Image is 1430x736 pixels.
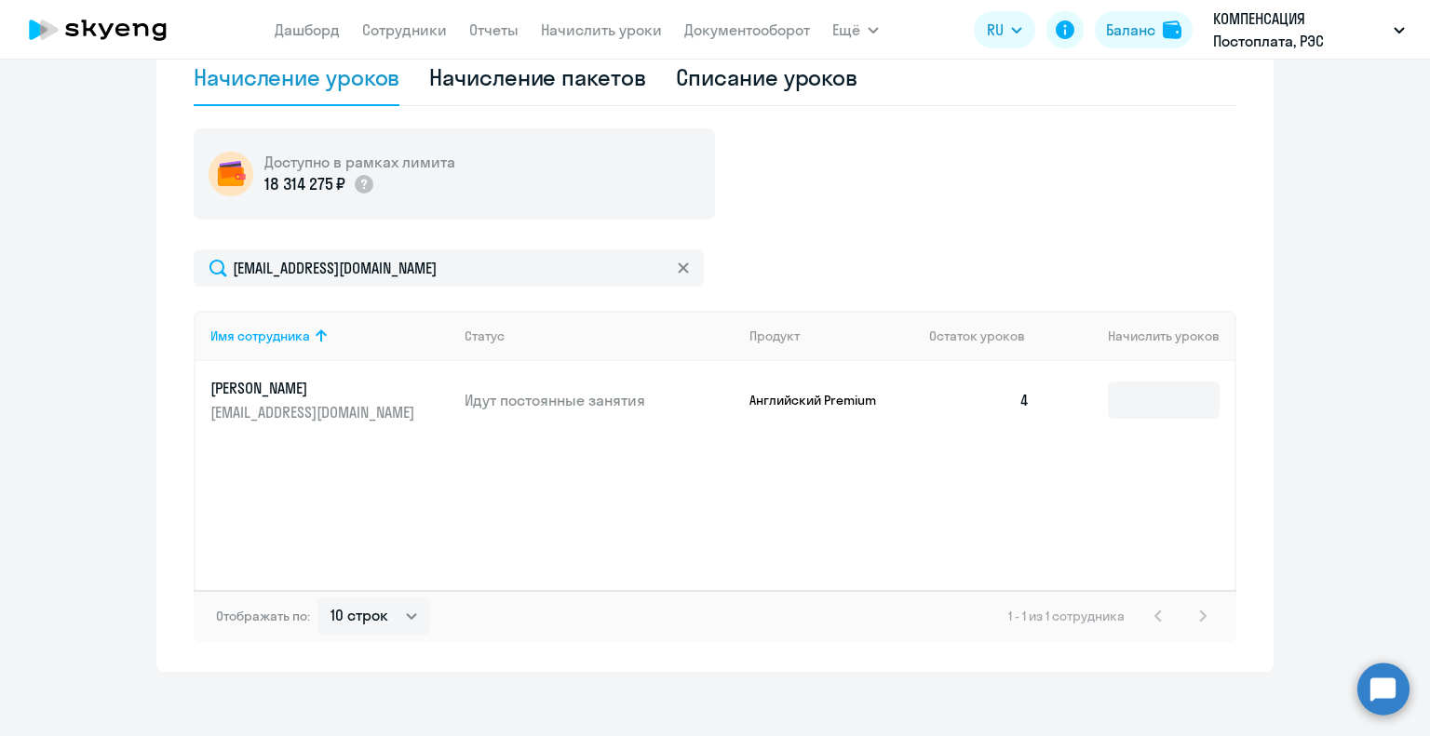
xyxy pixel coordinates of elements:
p: [EMAIL_ADDRESS][DOMAIN_NAME] [210,402,419,422]
div: Статус [465,328,735,344]
button: Балансbalance [1095,11,1193,48]
button: Ещё [832,11,879,48]
div: Начисление уроков [194,62,399,92]
img: wallet-circle.png [209,152,253,196]
div: Имя сотрудника [210,328,310,344]
a: Начислить уроки [541,20,662,39]
a: Сотрудники [362,20,447,39]
div: Имя сотрудника [210,328,450,344]
td: 4 [914,361,1045,439]
h5: Доступно в рамках лимита [264,152,455,172]
span: 1 - 1 из 1 сотрудника [1008,608,1125,624]
span: Отображать по: [216,608,310,624]
p: [PERSON_NAME] [210,378,419,398]
div: Баланс [1106,19,1155,41]
div: Начисление пакетов [429,62,645,92]
input: Поиск по имени, email, продукту или статусу [194,249,704,287]
p: Идут постоянные занятия [465,390,735,410]
button: КОМПЕНСАЦИЯ Постоплата, РЭС ИНЖИНИРИНГ, ООО [1204,7,1414,52]
span: RU [987,19,1004,41]
span: Остаток уроков [929,328,1025,344]
p: КОМПЕНСАЦИЯ Постоплата, РЭС ИНЖИНИРИНГ, ООО [1213,7,1386,52]
div: Продукт [749,328,915,344]
div: Остаток уроков [929,328,1045,344]
p: Английский Premium [749,392,889,408]
div: Продукт [749,328,800,344]
a: [PERSON_NAME][EMAIL_ADDRESS][DOMAIN_NAME] [210,378,450,422]
a: Отчеты [469,20,519,39]
a: Дашборд [275,20,340,39]
button: RU [974,11,1035,48]
div: Статус [465,328,505,344]
th: Начислить уроков [1045,311,1234,361]
div: Списание уроков [676,62,858,92]
a: Документооборот [684,20,810,39]
p: 18 314 275 ₽ [264,172,345,196]
img: balance [1163,20,1181,39]
span: Ещё [832,19,860,41]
